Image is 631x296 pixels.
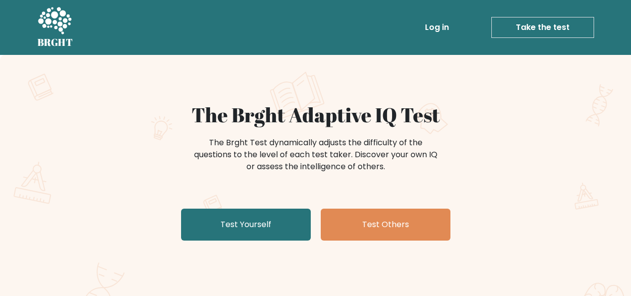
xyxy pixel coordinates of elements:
a: Take the test [491,17,594,38]
a: Test Others [321,209,450,241]
h5: BRGHT [37,36,73,48]
a: Test Yourself [181,209,311,241]
div: The Brght Test dynamically adjusts the difficulty of the questions to the level of each test take... [191,137,440,173]
a: Log in [421,17,453,37]
a: BRGHT [37,4,73,51]
h1: The Brght Adaptive IQ Test [72,103,559,127]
